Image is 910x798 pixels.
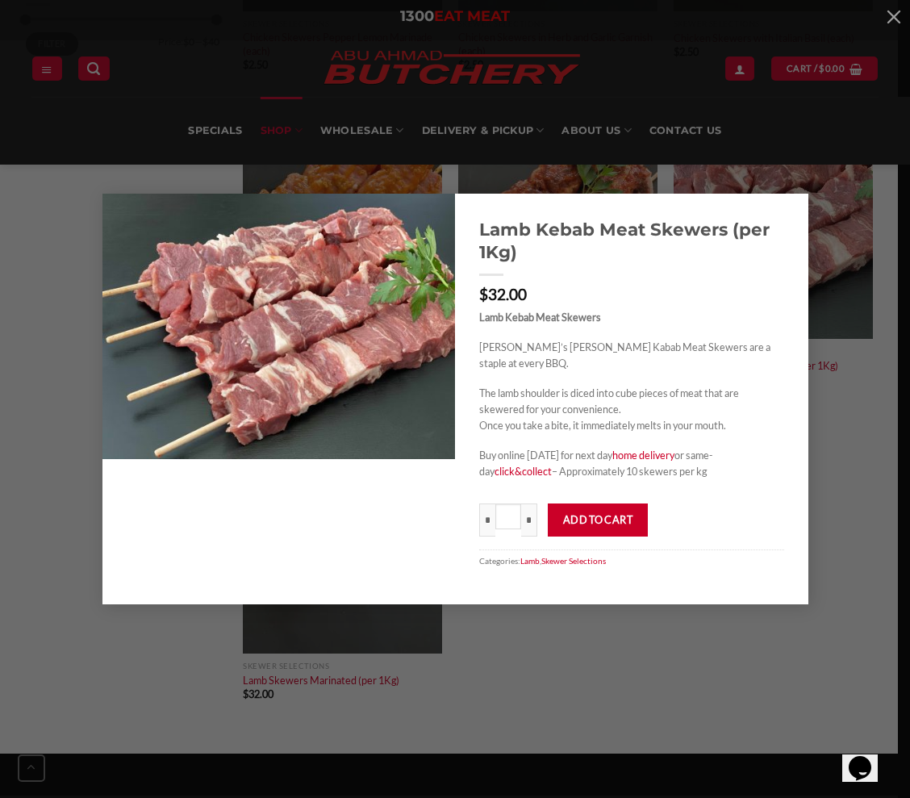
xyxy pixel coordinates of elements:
[548,503,648,537] button: Add to cart
[541,556,606,566] a: Skewer Selections
[479,218,784,263] a: Lamb Kebab Meat Skewers (per 1Kg)
[479,549,784,571] span: Categories: ,
[842,733,894,782] iframe: chat widget
[612,449,674,462] a: home delivery
[520,556,540,566] a: Lamb
[479,447,784,480] p: Buy online [DATE] for next day or same-day – Approximately 10 skewers per kg
[479,385,784,434] p: The lamb shoulder is diced into cube pieces of meat that are skewered for your convenience. Once ...
[102,194,456,459] img: Lamb-Kebab-Skewers-abu-ahmad-butchery-punchbowl
[479,339,784,372] p: [PERSON_NAME]’s [PERSON_NAME] Kabab Meat Skewers are a staple at every BBQ.
[495,465,552,478] a: click&collect
[479,285,527,303] bdi: 32.00
[479,311,601,324] strong: Lamb Kebab Meat Skewers
[479,285,488,303] span: $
